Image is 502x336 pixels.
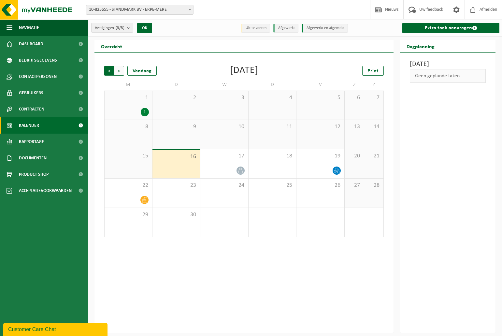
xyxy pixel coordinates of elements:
h2: Dagplanning [400,40,441,52]
span: 25 [252,182,293,189]
li: Uit te voeren [241,24,270,33]
span: 12 [300,123,341,130]
span: Rapportage [19,134,44,150]
div: 1 [141,108,149,116]
div: Geen geplande taken [410,69,486,83]
count: (3/3) [116,26,124,30]
span: 28 [367,182,380,189]
span: 3 [204,94,245,101]
span: Vorige [104,66,114,76]
span: 24 [204,182,245,189]
a: Print [362,66,384,76]
span: 29 [108,211,149,218]
span: 13 [348,123,361,130]
span: Acceptatievoorwaarden [19,183,72,199]
span: 5 [300,94,341,101]
td: D [152,79,201,91]
span: 10-825655 - STANDMARK BV - ERPE-MERE [86,5,194,15]
iframe: chat widget [3,322,109,336]
td: Z [345,79,364,91]
span: 16 [156,153,197,160]
span: 4 [252,94,293,101]
span: Gebruikers [19,85,43,101]
span: Volgende [114,66,124,76]
span: 21 [367,153,380,160]
span: 20 [348,153,361,160]
span: Vestigingen [95,23,124,33]
span: 7 [367,94,380,101]
span: 26 [300,182,341,189]
span: Navigatie [19,20,39,36]
span: 8 [108,123,149,130]
td: Z [364,79,384,91]
span: 19 [300,153,341,160]
li: Afgewerkt [273,24,298,33]
span: 18 [252,153,293,160]
span: 27 [348,182,361,189]
span: Dashboard [19,36,43,52]
li: Afgewerkt en afgemeld [302,24,348,33]
span: 2 [156,94,197,101]
div: [DATE] [230,66,258,76]
span: 30 [156,211,197,218]
span: 23 [156,182,197,189]
span: 22 [108,182,149,189]
span: 17 [204,153,245,160]
button: OK [137,23,152,33]
span: Print [367,68,379,74]
h3: [DATE] [410,59,486,69]
span: Product Shop [19,166,49,183]
span: Documenten [19,150,47,166]
td: V [296,79,345,91]
h2: Overzicht [94,40,129,52]
td: D [249,79,297,91]
span: Bedrijfsgegevens [19,52,57,68]
button: Vestigingen(3/3) [91,23,133,33]
span: 6 [348,94,361,101]
span: Kalender [19,117,39,134]
span: 9 [156,123,197,130]
span: 11 [252,123,293,130]
span: 14 [367,123,380,130]
span: Contactpersonen [19,68,57,85]
span: 1 [108,94,149,101]
span: 10-825655 - STANDMARK BV - ERPE-MERE [86,5,193,14]
span: Contracten [19,101,44,117]
td: W [200,79,249,91]
div: Vandaag [127,66,157,76]
td: M [104,79,152,91]
a: Extra taak aanvragen [402,23,499,33]
span: 15 [108,153,149,160]
span: 10 [204,123,245,130]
